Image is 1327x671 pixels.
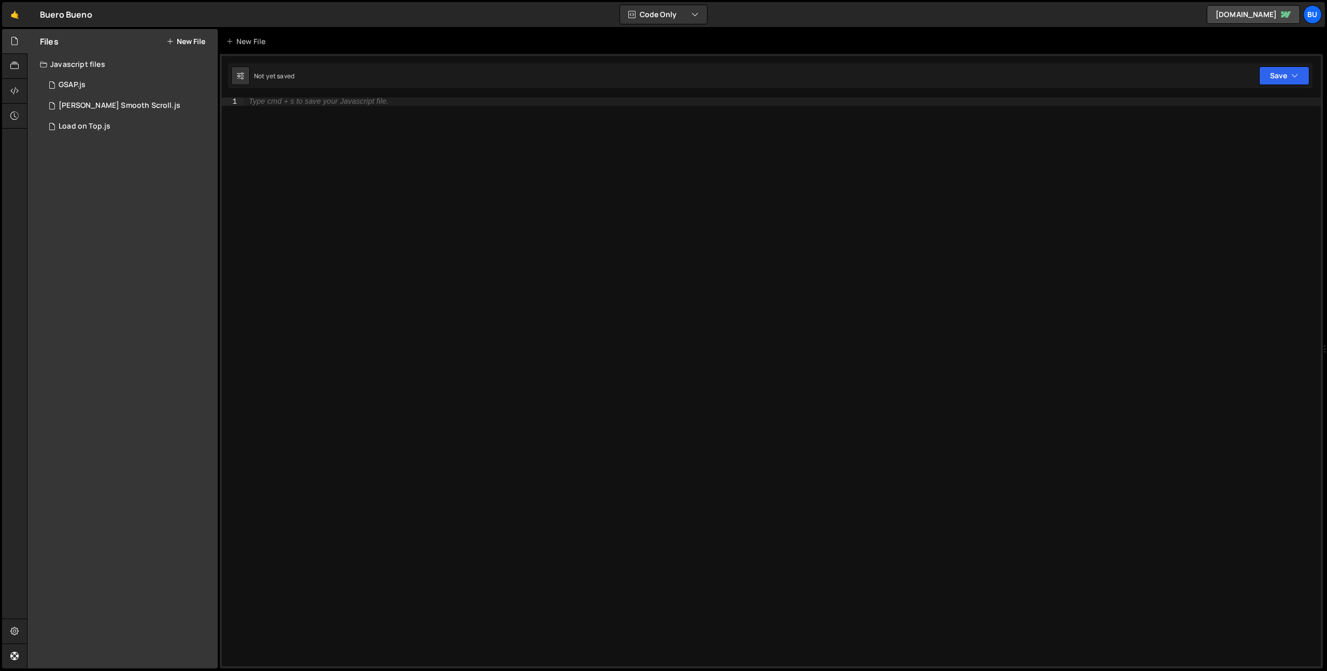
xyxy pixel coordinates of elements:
button: New File [166,37,205,46]
button: Code Only [620,5,707,24]
div: 6512/12641.js [40,95,218,116]
a: [DOMAIN_NAME] [1207,5,1300,24]
a: Bu [1303,5,1322,24]
a: 🤙 [2,2,27,27]
div: Not yet saved [254,72,294,80]
div: GSAP.js [59,80,86,90]
div: Buero Bueno [40,8,92,21]
div: 1 [222,97,244,106]
div: New File [226,36,270,47]
div: Type cmd + s to save your Javascript file. [249,98,388,105]
div: 6512/12642.js [40,116,218,137]
div: Javascript files [27,54,218,75]
div: 6512/12424.js [40,75,218,95]
button: Save [1259,66,1309,85]
div: Load on Top.js [59,122,110,131]
div: [PERSON_NAME] Smooth Scroll.js [59,101,180,110]
h2: Files [40,36,59,47]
